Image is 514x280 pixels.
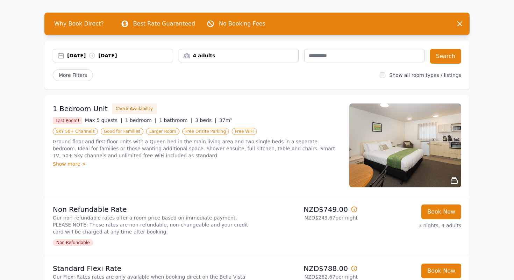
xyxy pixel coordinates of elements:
p: Best Rate Guaranteed [133,20,195,28]
p: NZD$788.00 [260,264,358,273]
div: 4 adults [179,52,299,59]
span: Good for Families [101,128,143,135]
span: Free WiFi [232,128,257,135]
span: 1 bathroom | [159,117,192,123]
span: 3 beds | [195,117,216,123]
span: Last Room! [53,117,82,124]
label: Show all room types / listings [390,72,461,78]
span: Non Refundable [53,239,93,246]
span: 37m² [219,117,232,123]
p: Our non-refundable rates offer a room price based on immediate payment. PLEASE NOTE: These rates ... [53,214,254,235]
p: Ground floor and first floor units with a Queen bed in the main living area and two single beds i... [53,138,341,159]
button: Book Now [421,204,461,219]
span: Max 5 guests | [85,117,122,123]
div: Show more > [53,160,341,167]
button: Check Availability [112,103,157,114]
span: Why Book Direct? [49,17,109,31]
p: NZD$749.00 [260,204,358,214]
p: Standard Flexi Rate [53,264,254,273]
span: Larger Room [146,128,179,135]
button: Book Now [421,264,461,278]
p: 3 nights, 4 adults [363,222,461,229]
h3: 1 Bedroom Unit [53,104,108,114]
p: No Booking Fees [219,20,265,28]
span: More Filters [53,69,93,81]
p: Non Refundable Rate [53,204,254,214]
span: 1 bedroom | [125,117,157,123]
span: SKY 50+ Channels [53,128,98,135]
div: [DATE] [DATE] [67,52,173,59]
p: NZD$249.67 per night [260,214,358,221]
span: Free Onsite Parking [182,128,229,135]
button: Search [430,49,461,64]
